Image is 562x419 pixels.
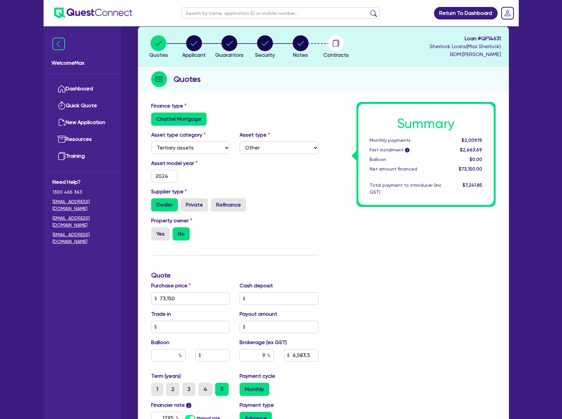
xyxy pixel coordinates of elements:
img: quick-quote [58,102,66,110]
h2: Quotes [174,73,201,85]
div: Monthly payments [365,137,446,144]
label: Chattel Mortgage [151,113,207,126]
label: Purchase price [151,282,191,290]
span: $0.00 [470,157,482,162]
button: Contracts [323,35,349,59]
span: BDM: [PERSON_NAME] [430,50,501,58]
label: 3 [182,383,196,396]
a: Training [52,148,112,165]
span: Sherlock Loans ( Max Sherlock ) [430,43,501,49]
a: [EMAIL_ADDRESS][DOMAIN_NAME] [52,231,112,245]
label: Asset type [240,131,270,139]
a: Resources [52,131,112,148]
label: No [173,227,190,241]
button: Applicant [182,35,206,59]
h3: Quote [151,271,318,279]
label: Financier rate [151,401,192,409]
span: $2,009.19 [462,138,482,143]
img: quest-connect-logo-blue [54,8,132,18]
label: Property owner [151,217,192,225]
img: new-application [58,118,66,126]
h1: Summary [370,116,482,132]
label: Finance type [151,102,186,110]
button: Quotes [149,35,168,59]
label: Trade in [151,310,171,318]
div: Net amount financed [365,166,446,173]
label: 4 [198,383,213,396]
span: Applicant [182,52,206,58]
span: Loan # QF14631 [430,35,501,43]
label: Refinance [211,198,246,211]
button: Notes [292,35,309,59]
span: $73,150.00 [459,166,482,172]
a: Dashboard [52,81,112,97]
span: i [405,148,410,152]
label: Private [181,198,208,211]
label: Payout amount [240,310,277,318]
input: Search by name, application ID or mobile number... [182,7,380,19]
label: Monthly [240,383,269,396]
label: Payment cycle [240,372,275,380]
a: [EMAIL_ADDRESS][DOMAIN_NAME] [52,215,112,229]
span: Guarantors [215,52,244,58]
label: Supplier type [151,188,187,196]
span: 1300 465 363 [52,189,112,196]
label: 2 [166,383,180,396]
div: First instalment [365,146,446,153]
label: 1 [151,383,163,396]
label: Cash deposit [240,282,273,290]
a: [EMAIL_ADDRESS][DOMAIN_NAME] [52,198,112,212]
img: step-icon [151,71,167,87]
span: Welcome Max [51,59,113,67]
label: Balloon [151,338,169,346]
div: Total payment to introducer (inc GST) [365,182,446,196]
span: $7,241.85 [463,182,482,188]
label: 5 [215,383,229,396]
span: Security [255,52,275,58]
span: Notes [293,52,308,58]
span: Contracts [323,52,349,58]
label: Dealer [151,198,178,211]
span: i [186,403,191,408]
button: Guarantors [215,35,244,59]
span: $2,663.69 [460,147,482,152]
label: Asset model year [146,159,235,167]
label: Term (years) [151,372,181,380]
button: Security [255,35,275,59]
a: Quick Quote [52,97,112,114]
img: icon-menu-close [52,38,65,50]
span: Need Help? [52,178,112,186]
label: Yes [151,227,170,241]
img: resources [58,135,66,143]
label: Asset type category [151,131,206,139]
a: Dropdown toggle [499,5,516,22]
img: training [58,152,66,160]
span: Quotes [149,52,168,58]
label: Payment type [240,401,274,409]
a: Return To Dashboard [434,7,498,19]
div: Balloon [365,156,446,163]
a: New Application [52,114,112,131]
label: Brokerage (ex GST) [240,338,287,346]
